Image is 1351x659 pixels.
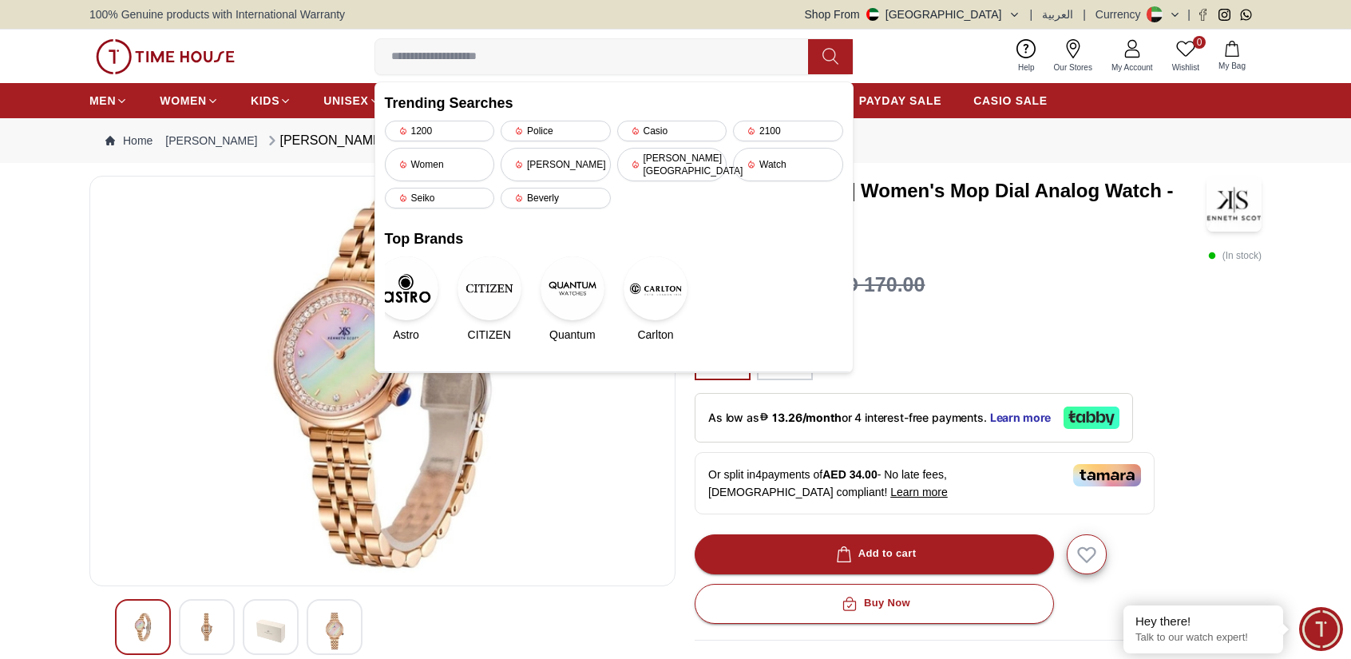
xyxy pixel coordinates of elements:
[859,86,941,115] a: PAYDAY SALE
[1012,62,1041,73] span: Help
[1135,613,1271,629] div: Hey there!
[1208,248,1262,264] p: ( In stock )
[89,86,128,115] a: MEN
[695,452,1155,514] div: Or split in 4 payments of - No late fees, [DEMOGRAPHIC_DATA] compliant!
[1044,36,1102,77] a: Our Stores
[96,39,235,74] img: ...
[501,121,611,141] div: Police
[89,6,345,22] span: 100% Genuine products with International Warranty
[822,468,877,481] span: AED 34.00
[1083,6,1086,22] span: |
[105,133,153,149] a: Home
[634,256,677,343] a: CarltonCarlton
[323,86,380,115] a: UNISEX
[1299,607,1343,651] div: Chat Widget
[695,584,1054,624] button: Buy Now
[385,188,495,208] div: Seiko
[374,256,438,320] img: Astro
[1187,6,1191,22] span: |
[160,86,219,115] a: WOMEN
[1163,36,1209,77] a: 0Wishlist
[816,270,925,300] h3: AED 170.00
[733,121,843,141] div: 2100
[160,93,207,109] span: WOMEN
[165,133,257,149] a: [PERSON_NAME]
[192,613,221,641] img: Kenneth Scott Women's Mop Dial Analog Watch - K23518-RBKM
[1008,36,1044,77] a: Help
[264,131,674,150] div: [PERSON_NAME] Women's Mop Dial Analog Watch - K23518-RBKM
[1095,6,1147,22] div: Currency
[838,594,910,613] div: Buy Now
[973,93,1048,109] span: CASIO SALE
[1197,9,1209,21] a: Facebook
[1105,62,1159,73] span: My Account
[251,86,291,115] a: KIDS
[458,256,521,320] img: CITIZEN
[129,613,157,641] img: Kenneth Scott Women's Mop Dial Analog Watch - K23518-RBKM
[1073,464,1141,486] img: Tamara
[385,92,843,114] h2: Trending Searches
[1030,6,1033,22] span: |
[890,486,948,498] span: Learn more
[1212,60,1252,72] span: My Bag
[541,256,604,320] img: Quantum
[695,178,1206,229] h3: [PERSON_NAME] Women's Mop Dial Analog Watch - K23518-RBKM
[1048,62,1099,73] span: Our Stores
[385,148,495,181] div: Women
[624,256,687,320] img: Carlton
[251,93,279,109] span: KIDS
[549,327,596,343] span: Quantum
[617,148,727,181] div: [PERSON_NAME][GEOGRAPHIC_DATA]
[385,256,428,343] a: AstroAstro
[501,148,611,181] div: [PERSON_NAME]
[695,534,1054,574] button: Add to cart
[256,613,285,649] img: Kenneth Scott Women's Mop Dial Analog Watch - K23518-RBKM
[1218,9,1230,21] a: Instagram
[89,118,1262,163] nav: Breadcrumb
[323,93,368,109] span: UNISEX
[320,613,349,649] img: Kenneth Scott Women's Mop Dial Analog Watch - K23518-RBKM
[1209,38,1255,75] button: My Bag
[501,188,611,208] div: Beverly
[385,121,495,141] div: 1200
[1206,176,1262,232] img: Kenneth Scott Women's Mop Dial Analog Watch - K23518-RBKM
[617,121,727,141] div: Casio
[733,148,843,181] div: Watch
[866,8,879,21] img: United Arab Emirates
[468,327,511,343] span: CITIZEN
[385,228,843,250] h2: Top Brands
[1135,631,1271,645] p: Talk to our watch expert!
[833,545,917,563] div: Add to cart
[805,6,1020,22] button: Shop From[GEOGRAPHIC_DATA]
[859,93,941,109] span: PAYDAY SALE
[1042,6,1073,22] button: العربية
[89,93,116,109] span: MEN
[637,327,673,343] span: Carlton
[393,327,419,343] span: Astro
[551,256,594,343] a: QuantumQuantum
[973,86,1048,115] a: CASIO SALE
[103,189,662,573] img: Kenneth Scott Women's Mop Dial Analog Watch - K23518-RBKM
[1166,62,1206,73] span: Wishlist
[1193,36,1206,49] span: 0
[468,256,511,343] a: CITIZENCITIZEN
[1240,9,1252,21] a: Whatsapp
